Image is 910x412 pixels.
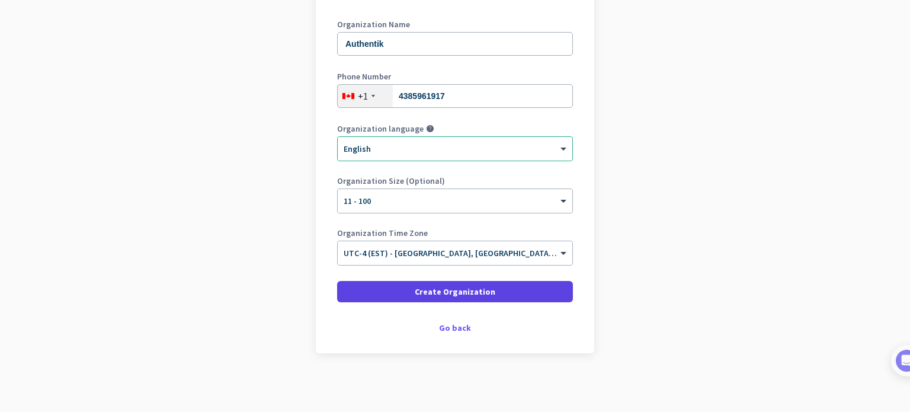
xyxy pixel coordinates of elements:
[415,286,495,298] span: Create Organization
[337,324,573,332] div: Go back
[337,177,573,185] label: Organization Size (Optional)
[337,84,573,108] input: 506-234-5678
[337,72,573,81] label: Phone Number
[337,229,573,237] label: Organization Time Zone
[337,20,573,28] label: Organization Name
[337,281,573,302] button: Create Organization
[337,32,573,56] input: What is the name of your organization?
[358,90,368,102] div: +1
[426,124,434,133] i: help
[337,124,424,133] label: Organization language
